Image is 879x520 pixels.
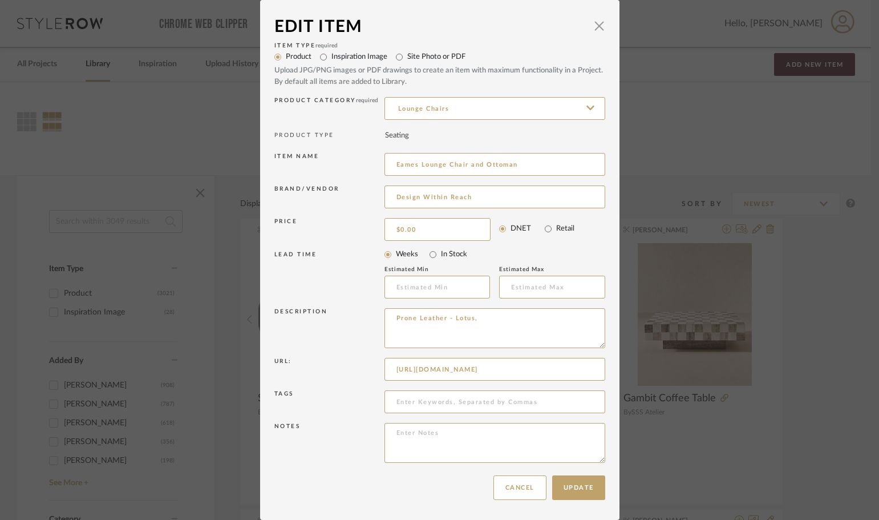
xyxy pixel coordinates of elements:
div: LEAD TIME [274,251,384,299]
button: Update [552,475,605,500]
label: Site Photo or PDF [407,51,465,63]
div: Notes [274,423,384,463]
div: Brand/Vendor [274,186,384,209]
label: Weeks [396,249,418,260]
input: Enter DNET Price [384,218,491,241]
span: required [356,98,378,103]
div: Product Category [274,97,384,120]
button: Close [588,14,611,37]
mat-radio-group: Select item type [384,247,605,263]
div: Edit Item [274,14,588,39]
div: PRODUCT TYPE [274,127,385,144]
div: Description [274,308,384,349]
input: Type a category to search and select [384,97,605,120]
label: In Stock [441,249,467,260]
input: Estimated Min [384,276,491,299]
div: Item name [274,153,384,176]
div: Seating [385,130,409,142]
input: Enter Keywords, Separated by Commas [384,390,605,413]
mat-radio-group: Select item type [274,49,605,87]
span: required [315,43,338,49]
input: Enter URL [384,358,605,381]
button: Cancel [493,475,546,500]
label: Product [286,51,311,63]
label: Inspiration Image [331,51,387,63]
label: Retail [556,223,574,235]
mat-radio-group: Select price type [499,221,605,237]
input: Unknown [384,186,605,208]
div: Item Type [274,42,605,49]
input: Enter Name [384,153,605,176]
input: Estimated Max [499,276,605,299]
label: DNET [511,223,531,235]
div: Upload JPG/PNG images or PDF drawings to create an item with maximum functionality in a Project. ... [274,65,605,87]
div: Estimated Max [499,266,579,273]
div: Url: [274,358,384,381]
div: Estimated Min [384,266,464,273]
div: Price [274,218,384,237]
div: Tags [274,390,384,414]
